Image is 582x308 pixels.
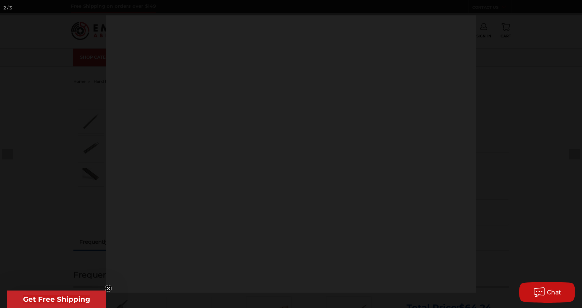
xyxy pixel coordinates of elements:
button: Next (arrow right) [558,137,582,172]
div: Get Free ShippingClose teaser [7,291,106,308]
button: Close teaser [105,285,112,292]
span: Get Free Shipping [23,295,90,303]
button: Chat [519,282,575,303]
span: Chat [547,289,561,296]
